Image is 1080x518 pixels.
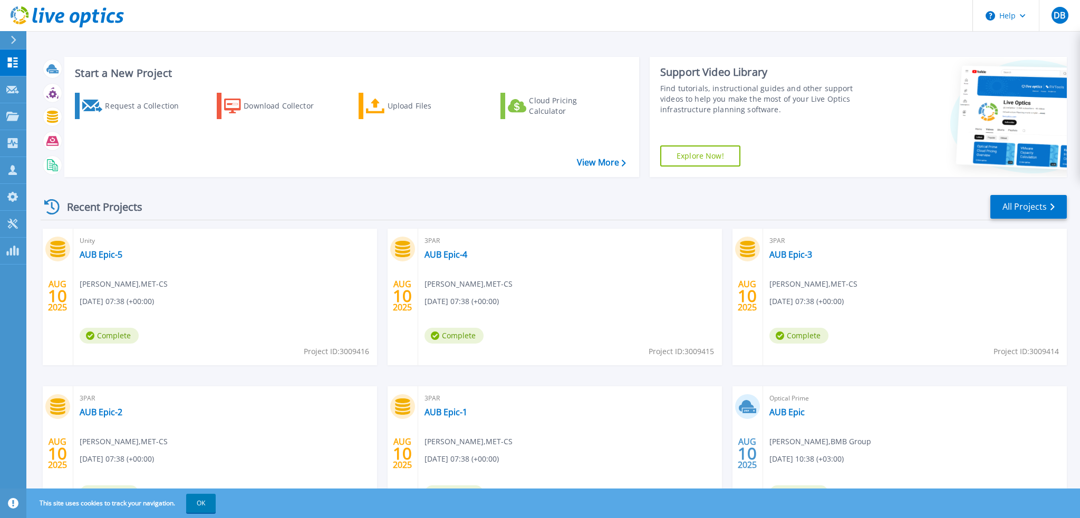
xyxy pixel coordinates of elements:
span: [DATE] 07:38 (+00:00) [425,453,499,465]
a: Download Collector [217,93,334,119]
a: Cloud Pricing Calculator [500,93,618,119]
span: [PERSON_NAME] , MET-CS [425,436,513,447]
span: Complete [769,485,828,501]
span: Optical Prime [769,393,1060,404]
div: Cloud Pricing Calculator [529,95,613,116]
span: DB [1054,11,1065,19]
a: Upload Files [359,93,476,119]
div: Support Video Library [660,65,874,79]
div: Recent Projects [41,194,157,220]
div: AUG 2025 [47,434,67,473]
a: AUB Epic-2 [80,407,122,417]
span: Complete [80,485,139,501]
a: AUB Epic-5 [80,249,122,260]
span: 3PAR [80,393,371,404]
span: [PERSON_NAME] , MET-CS [80,436,168,447]
span: Project ID: 3009414 [994,346,1059,357]
span: [DATE] 07:38 (+00:00) [769,296,844,307]
span: [PERSON_NAME] , MET-CS [80,278,168,290]
span: Complete [425,485,484,501]
a: Request a Collection [75,93,192,119]
button: OK [186,494,216,513]
div: AUG 2025 [392,434,412,473]
span: 10 [393,449,412,458]
span: Project ID: 3009416 [304,346,369,357]
div: Find tutorials, instructional guides and other support videos to help you make the most of your L... [660,83,874,115]
div: Request a Collection [105,95,189,116]
a: Explore Now! [660,145,740,167]
span: 3PAR [425,235,716,247]
span: Complete [80,328,139,344]
span: 10 [48,449,67,458]
span: [DATE] 07:38 (+00:00) [425,296,499,307]
span: [PERSON_NAME] , MET-CS [425,278,513,290]
div: AUG 2025 [737,434,757,473]
a: View More [577,158,626,168]
div: AUG 2025 [737,277,757,315]
span: 10 [738,291,757,300]
a: AUB Epic [769,407,805,417]
span: [PERSON_NAME] , BMB Group [769,436,871,447]
div: Upload Files [388,95,472,116]
span: Unity [80,235,371,247]
span: 10 [738,449,757,458]
a: All Projects [990,195,1067,219]
span: 3PAR [425,393,716,404]
span: Complete [769,328,828,344]
span: 10 [393,291,412,300]
span: [PERSON_NAME] , MET-CS [769,278,857,290]
h3: Start a New Project [75,67,625,79]
span: [DATE] 10:38 (+03:00) [769,453,844,465]
span: [DATE] 07:38 (+00:00) [80,453,154,465]
a: AUB Epic-1 [425,407,467,417]
span: 10 [48,291,67,300]
span: Project ID: 3009415 [649,346,714,357]
div: AUG 2025 [47,277,67,315]
span: 3PAR [769,235,1060,247]
a: AUB Epic-4 [425,249,467,260]
div: Download Collector [244,95,328,116]
span: [DATE] 07:38 (+00:00) [80,296,154,307]
div: AUG 2025 [392,277,412,315]
span: This site uses cookies to track your navigation. [29,494,216,513]
a: AUB Epic-3 [769,249,812,260]
span: Complete [425,328,484,344]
